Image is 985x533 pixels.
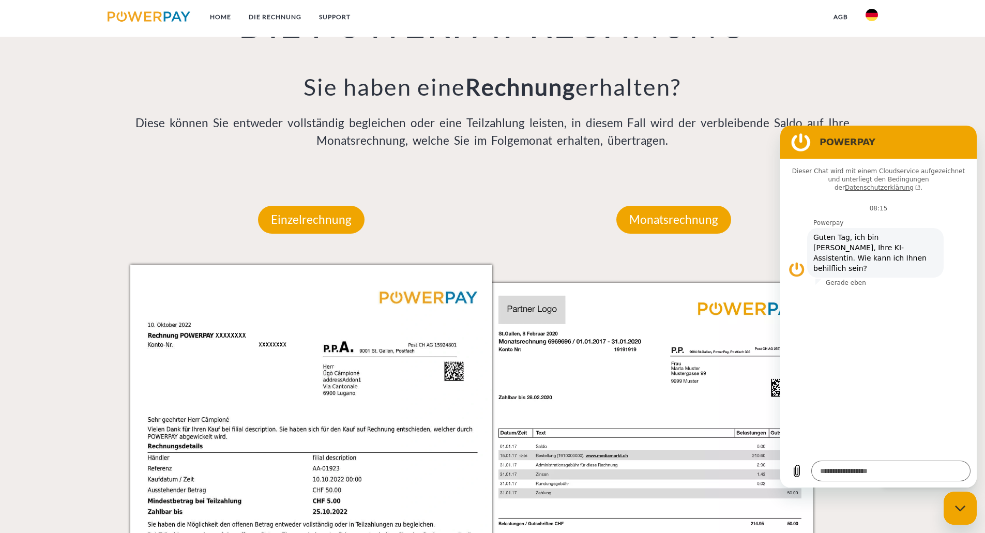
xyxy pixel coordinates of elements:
p: Diese können Sie entweder vollständig begleichen oder eine Teilzahlung leisten, in diesem Fall wi... [130,114,855,149]
img: logo-powerpay.svg [108,11,191,22]
iframe: Messaging-Fenster [780,126,977,488]
img: de [866,9,878,21]
a: DIE RECHNUNG [240,8,310,26]
a: agb [825,8,857,26]
a: Home [201,8,240,26]
a: SUPPORT [310,8,359,26]
iframe: Schaltfläche zum Öffnen des Messaging-Fensters; Konversation läuft [944,492,977,525]
b: Rechnung [465,73,575,101]
h3: Sie haben eine erhalten? [130,72,855,101]
p: Monatsrechnung [616,206,731,234]
p: Einzelrechnung [258,206,365,234]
